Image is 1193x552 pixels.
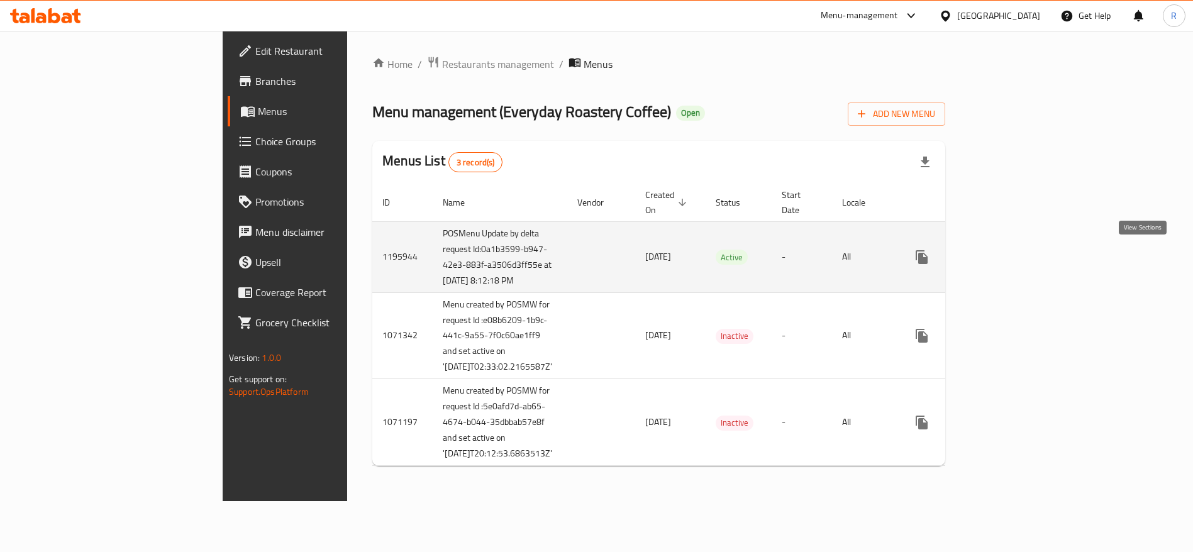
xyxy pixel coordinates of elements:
div: Export file [910,147,940,177]
span: Coupons [255,164,412,179]
li: / [559,57,563,72]
td: - [772,379,832,466]
td: All [832,379,897,466]
span: Inactive [716,416,753,430]
span: Created On [645,187,691,218]
a: Upsell [228,247,422,277]
a: Branches [228,66,422,96]
h2: Menus List [382,152,502,172]
div: Inactive [716,416,753,431]
td: All [832,292,897,379]
td: - [772,221,832,292]
span: [DATE] [645,414,671,430]
a: Coupons [228,157,422,187]
span: Menu management ( Everyday Roastery Coffee ) [372,97,671,126]
span: ID [382,195,406,210]
span: Start Date [782,187,817,218]
td: Menu created by POSMW for request Id :5e0afd7d-ab65-4674-b044-35dbbab57e8f and set active on '[DA... [433,379,567,466]
span: Restaurants management [442,57,554,72]
span: Branches [255,74,412,89]
span: Choice Groups [255,134,412,149]
a: Edit Restaurant [228,36,422,66]
span: Locale [842,195,882,210]
span: 3 record(s) [449,157,502,168]
a: Menus [228,96,422,126]
span: Upsell [255,255,412,270]
span: Status [716,195,757,210]
span: Promotions [255,194,412,209]
a: Coverage Report [228,277,422,307]
span: Get support on: [229,371,287,387]
button: Change Status [937,242,967,272]
button: Add New Menu [848,102,945,126]
a: Choice Groups [228,126,422,157]
span: 1.0.0 [262,350,281,366]
span: Vendor [577,195,620,210]
td: Menu created by POSMW for request Id :e08b6209-1b9c-441c-9a55-7f0c60ae1ff9 and set active on '[DA... [433,292,567,379]
table: enhanced table [372,184,1038,466]
span: Active [716,250,748,265]
a: Grocery Checklist [228,307,422,338]
button: more [907,242,937,272]
span: Version: [229,350,260,366]
span: Menus [258,104,412,119]
button: more [907,321,937,351]
td: - [772,292,832,379]
span: Name [443,195,481,210]
span: Inactive [716,329,753,343]
span: Grocery Checklist [255,315,412,330]
span: [DATE] [645,327,671,343]
span: Coverage Report [255,285,412,300]
button: Change Status [937,407,967,438]
span: R [1171,9,1177,23]
button: Change Status [937,321,967,351]
div: [GEOGRAPHIC_DATA] [957,9,1040,23]
a: Menu disclaimer [228,217,422,247]
div: Total records count [448,152,503,172]
td: All [832,221,897,292]
a: Restaurants management [427,56,554,72]
span: Menu disclaimer [255,224,412,240]
span: Menus [584,57,613,72]
div: Open [676,106,705,121]
td: POSMenu Update by delta request Id:0a1b3599-b947-42e3-883f-a3506d3ff55e at [DATE] 8:12:18 PM [433,221,567,292]
th: Actions [897,184,1038,222]
a: Promotions [228,187,422,217]
div: Menu-management [821,8,898,23]
a: Support.OpsPlatform [229,384,309,400]
span: Edit Restaurant [255,43,412,58]
button: more [907,407,937,438]
span: Add New Menu [858,106,935,122]
span: Open [676,108,705,118]
span: [DATE] [645,248,671,265]
nav: breadcrumb [372,56,945,72]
